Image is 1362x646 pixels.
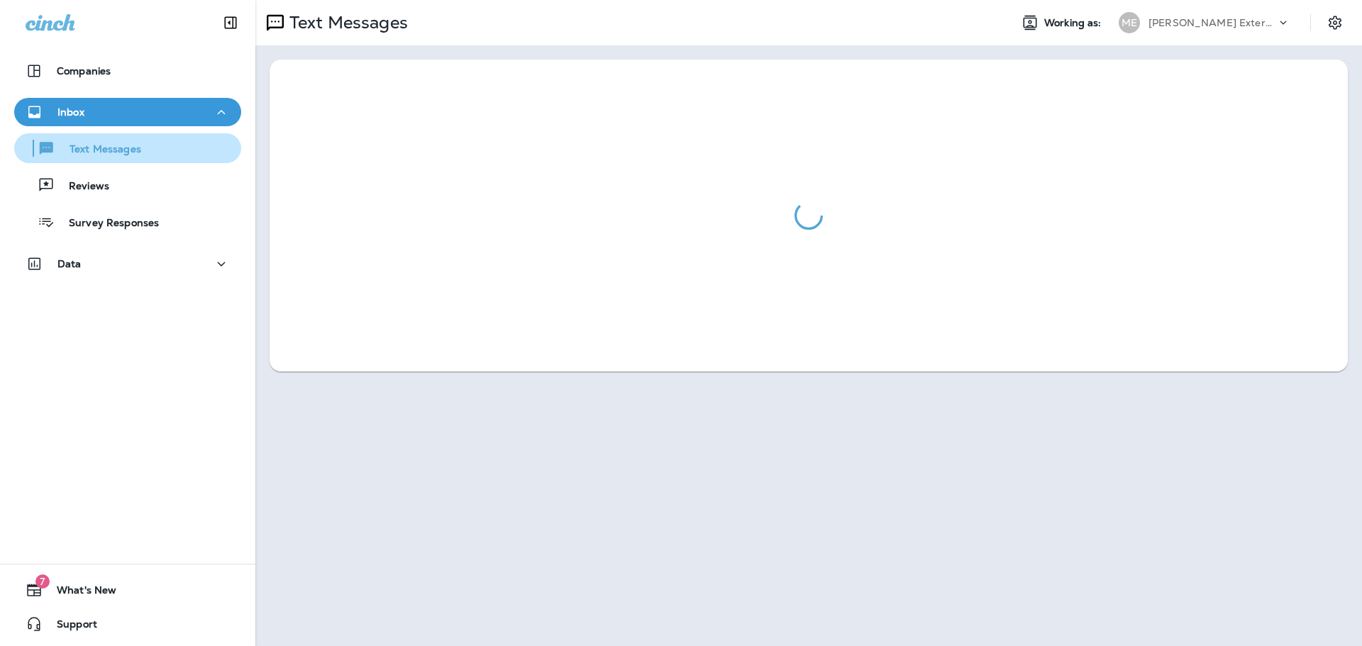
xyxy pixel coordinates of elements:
span: 7 [35,574,50,589]
span: Working as: [1044,17,1104,29]
span: What's New [43,584,116,601]
button: Survey Responses [14,207,241,237]
button: Reviews [14,170,241,200]
p: Survey Responses [55,217,159,230]
button: Settings [1322,10,1348,35]
div: ME [1119,12,1140,33]
button: Data [14,250,241,278]
p: Data [57,258,82,269]
button: Text Messages [14,133,241,163]
p: [PERSON_NAME] Exterminating [1148,17,1276,28]
button: Companies [14,57,241,85]
button: Support [14,610,241,638]
button: Inbox [14,98,241,126]
span: Support [43,618,97,635]
button: 7What's New [14,576,241,604]
button: Collapse Sidebar [211,9,250,37]
p: Text Messages [284,12,408,33]
p: Text Messages [55,143,141,157]
p: Companies [57,65,111,77]
p: Reviews [55,180,109,194]
p: Inbox [57,106,84,118]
